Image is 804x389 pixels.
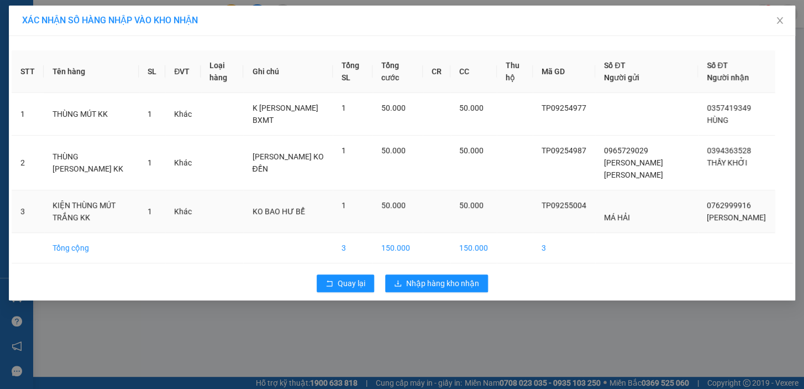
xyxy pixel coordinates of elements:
td: KIỆN THÙNG MÚT TRẮNG KK [44,190,139,233]
td: Khác [165,190,201,233]
span: 50.000 [459,201,484,210]
th: Mã GD [533,50,595,93]
span: 50.000 [459,103,484,112]
span: Số ĐT [707,61,728,70]
span: Số ĐT [604,61,625,70]
td: 150.000 [372,233,422,263]
td: THÙNG [PERSON_NAME] KK [44,136,139,190]
span: KHANG [59,60,89,70]
span: Người nhận [707,73,749,82]
span: Nhập hàng kho nhận [406,277,479,289]
span: 0394363528 [707,146,751,155]
span: 0762999916 [707,201,751,210]
th: SL [139,50,165,93]
span: THẦY KHỞI [707,158,747,167]
td: THÙNG MÚT KK [44,93,139,136]
span: 0373963147 - [4,60,89,70]
span: 50.000 [459,146,484,155]
th: CC [450,50,497,93]
th: Loại hàng [201,50,243,93]
span: download [394,279,402,288]
p: NHẬN: [4,37,161,58]
span: close [775,16,784,25]
span: 0965729029 [604,146,648,155]
span: Người gửi [604,73,639,82]
th: Tổng cước [372,50,422,93]
th: Thu hộ [497,50,533,93]
span: VP [PERSON_NAME] - [23,22,120,32]
td: 1 [12,93,44,136]
span: Quay lại [338,277,365,289]
td: Khác [165,93,201,136]
strong: BIÊN NHẬN GỬI HÀNG [37,6,128,17]
span: 50.000 [381,103,406,112]
span: TP09254987 [542,146,586,155]
td: 150.000 [450,233,497,263]
th: Tổng SL [333,50,372,93]
button: rollbackQuay lại [317,274,374,292]
span: TP09255004 [542,201,586,210]
button: downloadNhập hàng kho nhận [385,274,488,292]
span: [PERSON_NAME] KO ĐỀN [252,152,323,173]
span: 1 [341,103,346,112]
span: 1 [148,110,152,118]
span: KO BAO HƯ BỂ [252,207,304,216]
th: CR [423,50,450,93]
span: 1 [341,146,346,155]
span: 50.000 [381,146,406,155]
span: XÁC NHẬN SỐ HÀNG NHẬP VÀO KHO NHẬN [22,15,198,25]
span: VP [PERSON_NAME] ([GEOGRAPHIC_DATA]) [4,37,111,58]
span: MÁ HẢI [604,213,630,222]
span: rollback [325,279,333,288]
span: HÙNG [707,116,728,125]
span: MẸ [108,22,120,32]
span: 1 [148,158,152,167]
button: Close [764,6,795,37]
span: TP09254977 [542,103,586,112]
td: 2 [12,136,44,190]
span: 1 [148,207,152,216]
span: K BAO HƯ [29,72,70,82]
span: 50.000 [381,201,406,210]
td: Khác [165,136,201,190]
span: 1 [341,201,346,210]
span: K [PERSON_NAME] BXMT [252,103,318,125]
td: Tổng cộng [44,233,139,263]
td: 3 [12,190,44,233]
td: 3 [533,233,595,263]
th: STT [12,50,44,93]
th: ĐVT [165,50,201,93]
span: [PERSON_NAME] [PERSON_NAME] [604,158,663,179]
span: GIAO: [4,72,70,82]
th: Tên hàng [44,50,139,93]
td: 3 [333,233,372,263]
span: 0357419349 [707,103,751,112]
th: Ghi chú [243,50,333,93]
span: [PERSON_NAME] [707,213,766,222]
p: GỬI: [4,22,161,32]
